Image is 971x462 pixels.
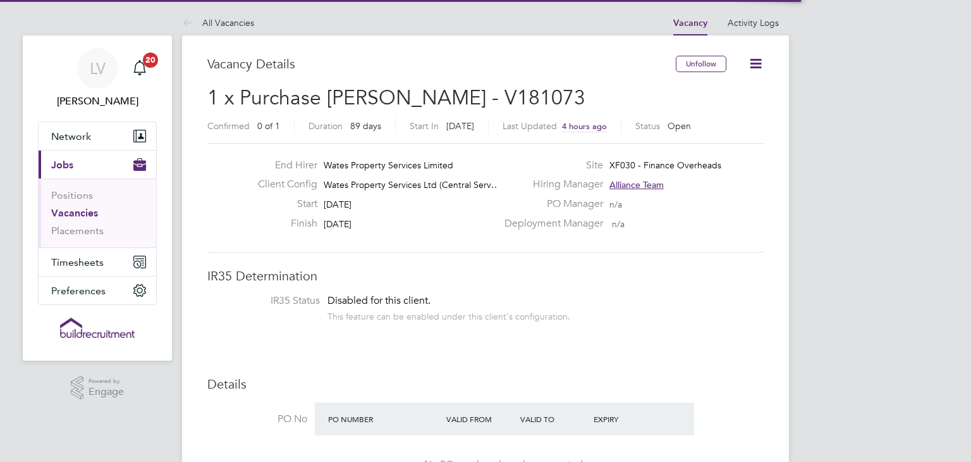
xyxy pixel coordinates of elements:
[324,159,453,171] span: Wates Property Services Limited
[612,218,625,230] span: n/a
[497,159,603,172] label: Site
[248,197,317,211] label: Start
[89,387,124,397] span: Engage
[324,199,351,210] span: [DATE]
[308,120,343,132] label: Duration
[410,120,439,132] label: Start In
[562,121,607,132] span: 4 hours ago
[446,120,474,132] span: [DATE]
[497,197,603,211] label: PO Manager
[71,376,125,400] a: Powered byEngage
[324,179,500,190] span: Wates Property Services Ltd (Central Serv…
[39,151,156,178] button: Jobs
[38,318,157,338] a: Go to home page
[673,18,707,28] a: Vacancy
[590,408,664,430] div: Expiry
[127,48,152,89] a: 20
[89,376,124,387] span: Powered by
[609,179,664,190] span: Alliance Team
[324,218,351,230] span: [DATE]
[325,408,443,430] div: PO Number
[503,120,557,132] label: Last Updated
[248,217,317,230] label: Finish
[51,159,73,171] span: Jobs
[51,207,98,219] a: Vacancies
[609,159,721,171] span: XF030 - Finance Overheads
[143,53,158,68] span: 20
[39,277,156,304] button: Preferences
[39,122,156,150] button: Network
[350,120,381,132] span: 89 days
[668,120,691,132] span: Open
[517,408,591,430] div: Valid To
[207,120,250,132] label: Confirmed
[38,48,157,109] a: LV[PERSON_NAME]
[182,17,254,28] a: All Vacancies
[39,178,156,247] div: Jobs
[443,408,517,430] div: Valid From
[51,130,91,142] span: Network
[635,120,660,132] label: Status
[207,376,764,392] h3: Details
[609,199,622,210] span: n/a
[497,217,603,230] label: Deployment Manager
[60,318,135,338] img: buildrec-logo-retina.png
[676,56,726,72] button: Unfollow
[207,56,676,72] h3: Vacancy Details
[327,308,570,322] div: This feature can be enabled under this client's configuration.
[38,94,157,109] span: Lucy Van der Gucht
[728,17,779,28] a: Activity Logs
[257,120,280,132] span: 0 of 1
[51,256,104,268] span: Timesheets
[207,413,307,426] label: PO No
[51,189,93,201] a: Positions
[51,225,104,237] a: Placements
[497,178,603,191] label: Hiring Manager
[90,60,106,77] span: LV
[207,85,585,110] span: 1 x Purchase [PERSON_NAME] - V181073
[248,178,317,191] label: Client Config
[248,159,317,172] label: End Hirer
[23,35,172,361] nav: Main navigation
[220,294,320,308] label: IR35 Status
[327,294,431,307] span: Disabled for this client.
[207,268,764,284] h3: IR35 Determination
[51,285,106,297] span: Preferences
[39,248,156,276] button: Timesheets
